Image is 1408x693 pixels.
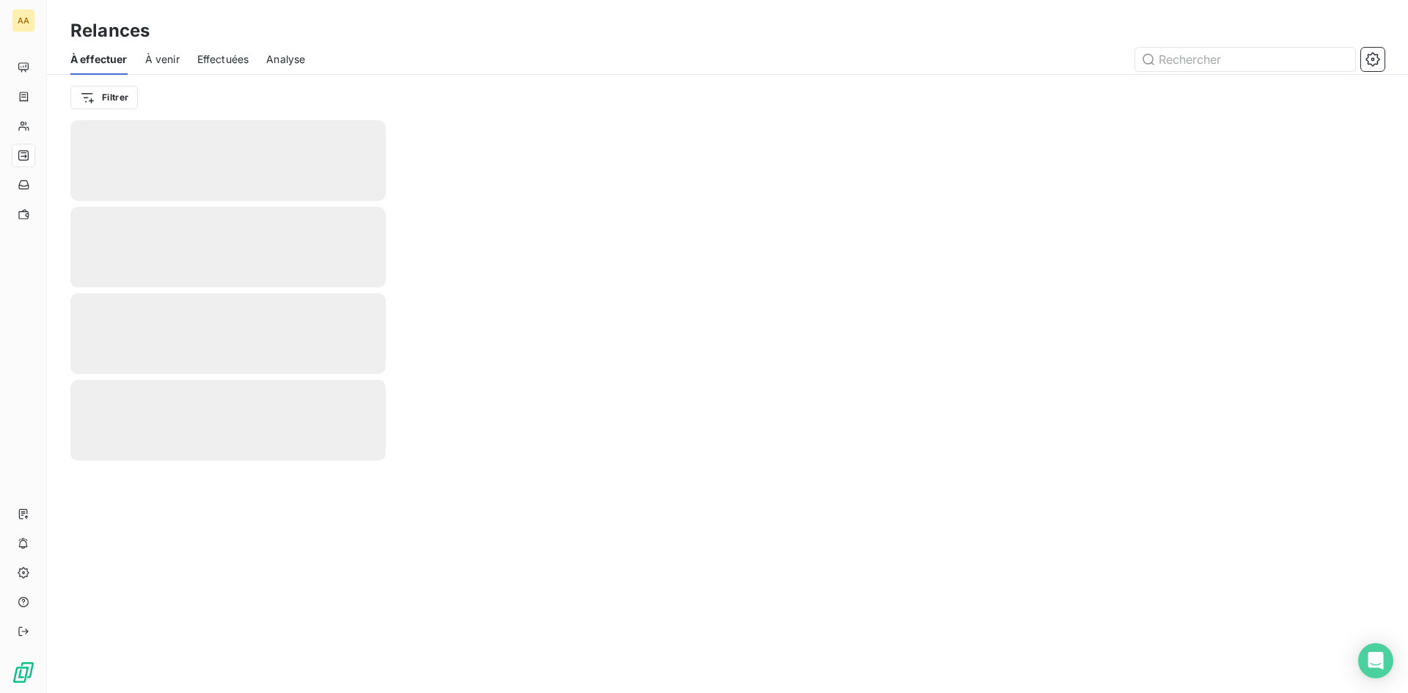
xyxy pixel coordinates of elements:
[1135,48,1355,71] input: Rechercher
[70,52,128,67] span: À effectuer
[266,52,305,67] span: Analyse
[197,52,249,67] span: Effectuées
[1358,643,1393,678] div: Open Intercom Messenger
[70,18,150,44] h3: Relances
[12,661,35,684] img: Logo LeanPay
[70,86,138,109] button: Filtrer
[12,9,35,32] div: AA
[145,52,180,67] span: À venir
